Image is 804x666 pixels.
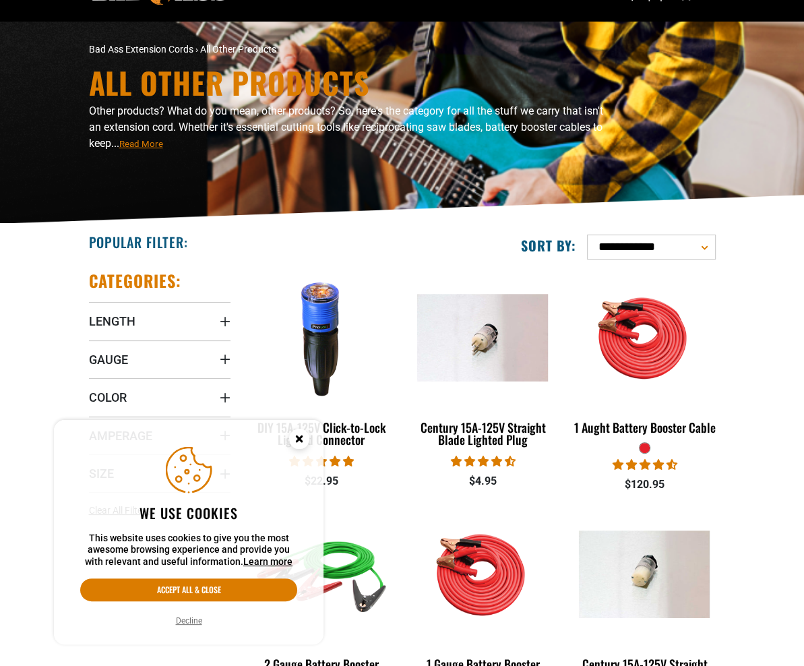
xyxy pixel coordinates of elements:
[612,458,677,471] span: 4.56 stars
[80,504,297,522] h2: We use cookies
[571,531,717,618] img: Century 15A-125V Straight Blade Lighted Connector NEMA 5-15C
[172,614,206,628] button: Decline
[200,44,276,55] span: All Other Products
[89,103,608,152] p: Other products? What do you mean, other products? So, here's the category for all the stuff we ca...
[574,270,715,442] a: features 1 Aught Battery Booster Cable
[89,313,135,329] span: Length
[574,477,715,493] div: $120.95
[80,533,297,568] p: This website uses cookies to give you the most awesome browsing experience and provide you with r...
[412,270,553,454] a: Century 15A-125V Straight Blade Lighted Plug Century 15A-125V Straight Blade Lighted Plug
[410,294,555,382] img: Century 15A-125V Straight Blade Lighted Plug
[89,340,230,378] summary: Gauge
[450,455,515,468] span: 4.38 stars
[89,68,608,98] h1: All Other Products
[195,44,198,55] span: ›
[89,42,500,57] nav: breadcrumbs
[249,272,394,403] img: DIY 15A-125V Click-to-Lock Lighted Connector
[89,417,230,454] summary: Amperage
[89,270,182,291] h2: Categories:
[410,508,555,639] img: orange
[521,237,576,254] label: Sort by:
[243,556,292,567] a: Learn more
[80,578,297,601] button: Accept all & close
[251,270,392,454] a: DIY 15A-125V Click-to-Lock Lighted Connector DIY 15A-125V Click-to-Lock Lighted Connector
[249,508,394,639] img: green
[89,378,230,416] summary: Color
[54,420,323,645] aside: Cookie Consent
[412,421,553,446] div: Century 15A-125V Straight Blade Lighted Plug
[89,233,188,251] h2: Popular Filter:
[119,139,163,149] span: Read More
[412,473,553,489] div: $4.95
[571,272,717,403] img: features
[89,352,128,367] span: Gauge
[574,421,715,433] div: 1 Aught Battery Booster Cable
[89,44,193,55] a: Bad Ass Extension Cords
[89,390,127,405] span: Color
[89,302,230,340] summary: Length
